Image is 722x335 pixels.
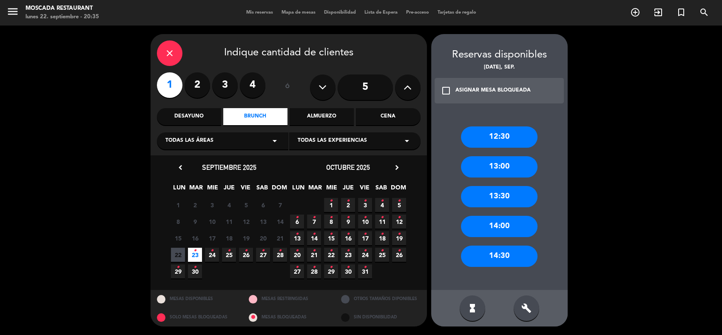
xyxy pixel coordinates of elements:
span: 1 [171,198,185,212]
span: 29 [171,264,185,278]
span: 27 [290,264,304,278]
i: • [227,244,230,258]
span: Disponibilidad [320,10,360,15]
span: 28 [307,264,321,278]
span: 10 [358,215,372,229]
div: Brunch [223,108,287,125]
span: 17 [205,231,219,245]
span: 1 [324,198,338,212]
span: MIE [205,183,219,197]
i: • [296,244,298,258]
span: 19 [392,231,406,245]
i: exit_to_app [653,7,663,17]
span: JUE [222,183,236,197]
i: • [347,244,350,258]
i: menu [6,5,19,18]
span: 6 [290,215,304,229]
i: check_box_outline_blank [441,86,451,96]
span: 23 [341,248,355,262]
span: octubre 2025 [326,163,370,172]
label: 2 [185,72,210,98]
span: MAR [189,183,203,197]
span: 21 [273,231,287,245]
span: 2 [188,198,202,212]
span: Todas las experiencias [298,137,367,145]
span: 26 [239,248,253,262]
i: • [296,261,298,274]
i: arrow_drop_down [270,136,280,146]
span: Mis reservas [242,10,277,15]
span: 4 [375,198,389,212]
span: 14 [307,231,321,245]
i: • [381,194,384,208]
i: • [244,244,247,258]
span: 20 [290,248,304,262]
span: 6 [256,198,270,212]
i: • [398,211,401,224]
span: 3 [205,198,219,212]
div: 13:30 [461,186,537,207]
i: • [347,211,350,224]
span: 31 [358,264,372,278]
span: 8 [324,215,338,229]
i: • [364,194,367,208]
span: 26 [392,248,406,262]
i: • [330,244,333,258]
span: 7 [273,198,287,212]
span: 13 [290,231,304,245]
i: • [279,244,281,258]
span: 22 [171,248,185,262]
i: • [296,211,298,224]
i: • [330,227,333,241]
span: 10 [205,215,219,229]
i: • [330,211,333,224]
div: MESAS DISPONIBLES [151,290,243,308]
span: 18 [222,231,236,245]
span: SAB [255,183,269,197]
span: 30 [341,264,355,278]
span: VIE [239,183,253,197]
div: 14:00 [461,216,537,237]
span: DOM [391,183,405,197]
i: • [313,261,316,274]
span: 24 [358,248,372,262]
div: lunes 22. septiembre - 20:35 [26,13,99,21]
label: 1 [157,72,182,98]
div: Reservas disponibles [431,47,568,63]
div: 13:00 [461,156,537,178]
span: 12 [392,215,406,229]
span: Tarjetas de regalo [433,10,480,15]
i: • [364,244,367,258]
i: arrow_drop_down [402,136,412,146]
i: • [347,227,350,241]
span: 30 [188,264,202,278]
span: 5 [392,198,406,212]
i: • [347,261,350,274]
span: 23 [188,248,202,262]
span: 2 [341,198,355,212]
span: 9 [341,215,355,229]
span: 21 [307,248,321,262]
span: 5 [239,198,253,212]
i: • [364,227,367,241]
span: LUN [291,183,305,197]
div: 14:30 [461,246,537,267]
span: 28 [273,248,287,262]
div: Almuerzo [290,108,354,125]
i: • [193,261,196,274]
i: • [381,244,384,258]
i: • [330,261,333,274]
span: 11 [222,215,236,229]
span: Mapa de mesas [277,10,320,15]
div: OTROS TAMAÑOS DIPONIBLES [335,290,427,308]
span: 16 [188,231,202,245]
span: 9 [188,215,202,229]
span: 25 [375,248,389,262]
button: menu [6,5,19,21]
div: [DATE], sep. [431,63,568,72]
i: • [398,244,401,258]
i: • [347,194,350,208]
i: • [381,227,384,241]
span: septiembre 2025 [202,163,256,172]
i: • [296,227,298,241]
